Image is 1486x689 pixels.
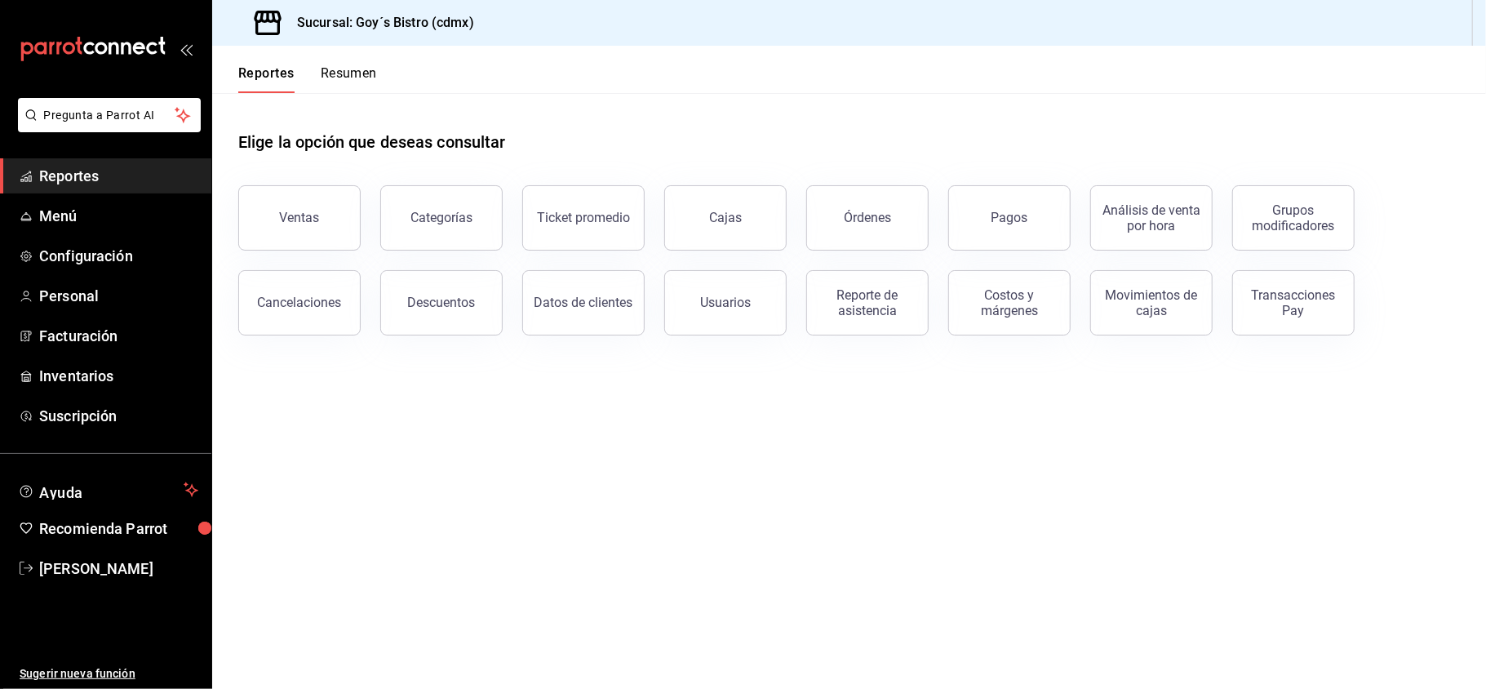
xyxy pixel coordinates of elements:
[18,98,201,132] button: Pregunta a Parrot AI
[959,287,1060,318] div: Costos y márgenes
[700,295,751,310] div: Usuarios
[1243,202,1344,233] div: Grupos modificadores
[238,130,506,154] h1: Elige la opción que deseas consultar
[1232,185,1355,251] button: Grupos modificadores
[380,270,503,336] button: Descuentos
[20,665,198,682] span: Sugerir nueva función
[537,210,630,225] div: Ticket promedio
[844,210,891,225] div: Órdenes
[39,405,198,427] span: Suscripción
[806,270,929,336] button: Reporte de asistencia
[238,185,361,251] button: Ventas
[238,65,295,93] button: Reportes
[39,205,198,227] span: Menú
[238,270,361,336] button: Cancelaciones
[408,295,476,310] div: Descuentos
[1232,270,1355,336] button: Transacciones Pay
[1101,202,1202,233] div: Análisis de venta por hora
[1090,185,1213,251] button: Análisis de venta por hora
[284,13,474,33] h3: Sucursal: Goy´s Bistro (cdmx)
[948,185,1071,251] button: Pagos
[817,287,918,318] div: Reporte de asistencia
[11,118,201,136] a: Pregunta a Parrot AI
[39,480,177,500] span: Ayuda
[1090,270,1213,336] button: Movimientos de cajas
[280,210,320,225] div: Ventas
[1243,287,1344,318] div: Transacciones Pay
[44,107,175,124] span: Pregunta a Parrot AI
[39,245,198,267] span: Configuración
[321,65,377,93] button: Resumen
[39,558,198,580] span: [PERSON_NAME]
[1101,287,1202,318] div: Movimientos de cajas
[535,295,633,310] div: Datos de clientes
[522,270,645,336] button: Datos de clientes
[522,185,645,251] button: Ticket promedio
[991,210,1028,225] div: Pagos
[39,285,198,307] span: Personal
[258,295,342,310] div: Cancelaciones
[39,325,198,347] span: Facturación
[39,165,198,187] span: Reportes
[39,365,198,387] span: Inventarios
[948,270,1071,336] button: Costos y márgenes
[806,185,929,251] button: Órdenes
[380,185,503,251] button: Categorías
[180,42,193,56] button: open_drawer_menu
[664,185,787,251] button: Cajas
[238,65,377,93] div: navigation tabs
[664,270,787,336] button: Usuarios
[709,210,742,225] div: Cajas
[410,210,472,225] div: Categorías
[39,518,198,540] span: Recomienda Parrot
